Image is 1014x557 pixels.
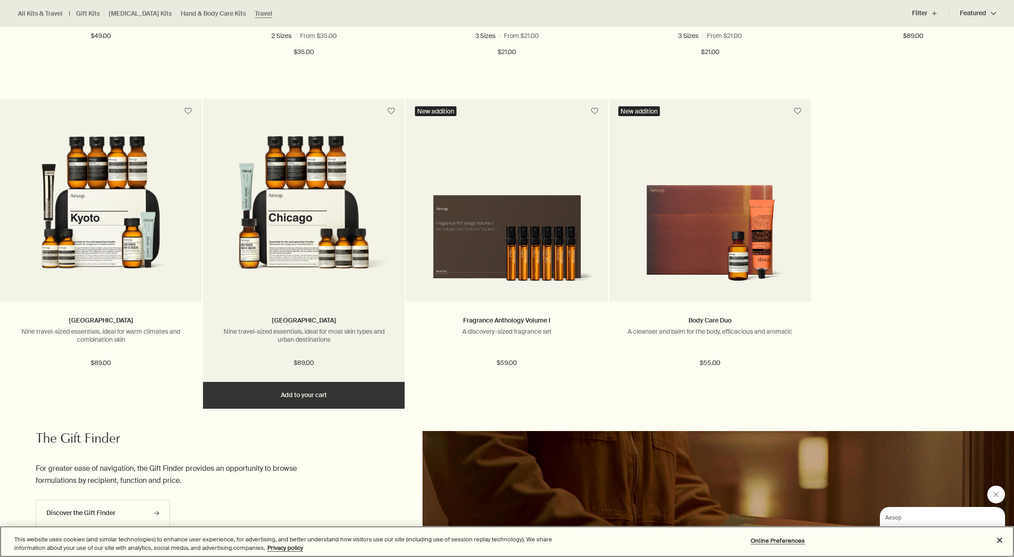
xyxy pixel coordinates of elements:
div: This website uses cookies (and similar technologies) to enhance user experience, for advertising,... [14,535,558,553]
span: $35.00 [294,47,314,58]
div: New addition [618,106,660,116]
img: Nine travel-sized products with a re-usable zip-up case. [216,136,391,289]
a: [GEOGRAPHIC_DATA] [272,316,336,324]
span: $59.00 [497,358,517,369]
p: Nine travel-sized essentials, ideal for most skin types and urban destinations [216,327,391,343]
a: A body cleanser and balm alongside a recycled cardboard gift box. [609,123,811,302]
span: $89.00 [91,358,111,369]
span: 3.3 fl oz [648,32,674,40]
span: 16.9 fl oz refill [533,32,575,40]
img: A body cleanser and balm alongside a recycled cardboard gift box. [623,182,798,289]
p: Nine travel-sized essentials, ideal for warm climates and combination skin [13,327,188,343]
span: Our consultants are available now to offer personalised product advice. [5,19,112,44]
p: A cleanser and balm for the body, efficacious and aromatic [623,327,798,335]
button: Online Preferences, Opens the preference center dialog [750,532,806,550]
button: Filter [912,3,949,24]
p: A discovery-sized fragrance set [419,327,594,335]
span: $89.00 [903,31,923,42]
button: Close [990,531,1010,550]
span: $89.00 [294,358,314,369]
span: 16.5 oz [314,32,338,40]
a: Fragrance Anthology Volume I [463,316,550,324]
button: Save to cabinet [790,103,806,119]
a: Discover the Gift Finder [36,500,170,527]
span: 16.9 fl oz [691,32,719,40]
p: For greater ease of navigation, the Gift Finder provides an opportunity to browse formulations by... [36,462,338,486]
button: Save to cabinet [587,103,603,119]
a: Travel [255,9,272,18]
span: 16.9 fl oz refill [736,32,778,40]
a: Hand & Body Care Kits [181,9,246,18]
button: Save to cabinet [383,103,399,119]
h2: The Gift Finder [36,431,338,449]
iframe: Message from Aesop [880,507,1005,548]
a: All Kits & Travel [18,9,63,18]
span: $55.00 [700,358,720,369]
span: $21.00 [701,47,719,58]
button: Save to cabinet [180,103,196,119]
span: $21.00 [498,47,516,58]
a: Nine travel-sized products with a re-usable zip-up case. [203,123,405,302]
a: Six small vials of fragrance housed in a paper pulp carton with a decorative sleeve. [406,123,608,302]
span: 16.9 fl oz [487,32,516,40]
a: Gift Kits [76,9,100,18]
a: [GEOGRAPHIC_DATA] [69,316,133,324]
a: [MEDICAL_DATA] Kits [109,9,172,18]
div: Aesop says "Our consultants are available now to offer personalised product advice.". Open messag... [858,486,1005,548]
span: 3.3 fl oz [445,32,470,40]
img: Nine travel-sized products with a re-usable zip-up case. [13,136,188,289]
span: $49.00 [91,31,111,42]
button: Featured [949,3,996,24]
div: New addition [415,106,456,116]
a: More information about your privacy, opens in a new tab [267,544,303,552]
iframe: Close message from Aesop [987,486,1005,503]
a: Body Care Duo [689,316,731,324]
span: 2.4 oz [275,32,297,40]
img: Six small vials of fragrance housed in a paper pulp carton with a decorative sleeve. [419,182,594,289]
button: Add to your cart - $89.00 [203,382,405,409]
